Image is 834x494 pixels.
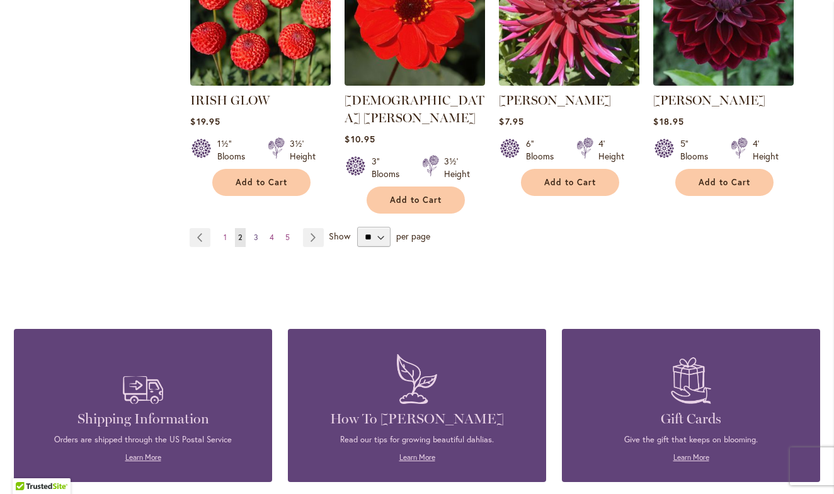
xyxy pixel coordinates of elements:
[224,233,227,242] span: 1
[444,155,470,180] div: 3½' Height
[675,169,774,196] button: Add to Cart
[290,137,316,163] div: 3½' Height
[653,115,683,127] span: $18.95
[345,93,484,125] a: [DEMOGRAPHIC_DATA] [PERSON_NAME]
[499,93,611,108] a: [PERSON_NAME]
[653,93,765,108] a: [PERSON_NAME]
[190,115,220,127] span: $19.95
[270,233,274,242] span: 4
[236,177,287,188] span: Add to Cart
[251,228,261,247] a: 3
[217,137,253,163] div: 1½" Blooms
[33,410,253,428] h4: Shipping Information
[285,233,290,242] span: 5
[367,187,465,214] button: Add to Cart
[307,434,527,445] p: Read our tips for growing beautiful dahlias.
[345,133,375,145] span: $10.95
[653,76,794,88] a: Kaisha Lea
[598,137,624,163] div: 4' Height
[190,93,270,108] a: IRISH GLOW
[212,169,311,196] button: Add to Cart
[9,449,45,485] iframe: Launch Accessibility Center
[673,452,709,462] a: Learn More
[125,452,161,462] a: Learn More
[190,76,331,88] a: IRISH GLOW
[282,228,293,247] a: 5
[254,233,258,242] span: 3
[307,410,527,428] h4: How To [PERSON_NAME]
[399,452,435,462] a: Learn More
[581,410,801,428] h4: Gift Cards
[33,434,253,445] p: Orders are shipped through the US Postal Service
[499,76,639,88] a: JUANITA
[266,228,277,247] a: 4
[345,76,485,88] a: JAPANESE BISHOP
[372,155,407,180] div: 3" Blooms
[396,230,430,242] span: per page
[581,434,801,445] p: Give the gift that keeps on blooming.
[526,137,561,163] div: 6" Blooms
[390,195,442,205] span: Add to Cart
[521,169,619,196] button: Add to Cart
[329,230,350,242] span: Show
[544,177,596,188] span: Add to Cart
[680,137,716,163] div: 5" Blooms
[220,228,230,247] a: 1
[699,177,750,188] span: Add to Cart
[238,233,243,242] span: 2
[753,137,779,163] div: 4' Height
[499,115,523,127] span: $7.95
